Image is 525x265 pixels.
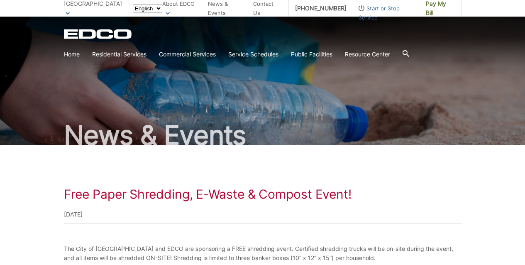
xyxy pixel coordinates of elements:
h1: Free Paper Shredding, E-Waste & Compost Event! [64,187,462,202]
a: Residential Services [92,50,147,59]
h2: News & Events [64,122,462,148]
a: Public Facilities [291,50,332,59]
p: The City of [GEOGRAPHIC_DATA] and EDCO are sponsoring a FREE shredding event. Certified shredding... [64,244,462,263]
select: Select a language [133,5,162,12]
a: Commercial Services [159,50,216,59]
a: Home [64,50,80,59]
a: Service Schedules [228,50,278,59]
a: EDCD logo. Return to the homepage. [64,29,133,39]
a: Resource Center [345,50,390,59]
p: [DATE] [64,210,462,219]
